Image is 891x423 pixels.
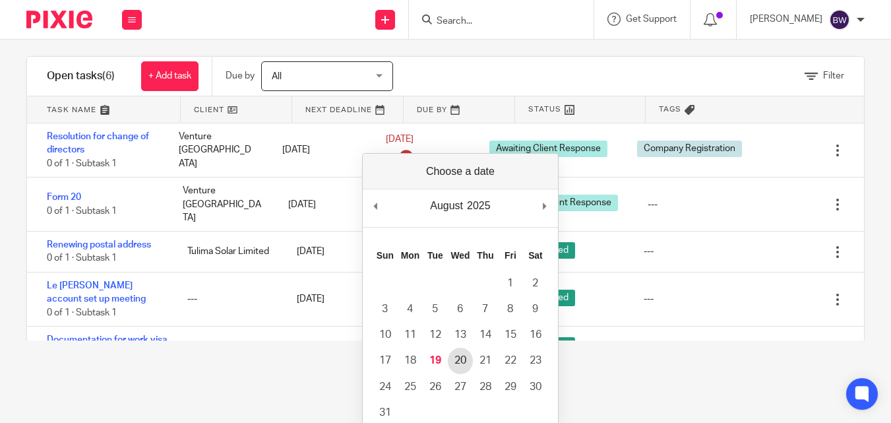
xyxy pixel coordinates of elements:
[369,196,383,216] button: Previous Month
[373,374,398,400] button: 24
[377,250,394,261] abbr: Sunday
[448,348,473,374] button: 20
[750,13,822,26] p: [PERSON_NAME]
[473,296,498,322] button: 7
[626,15,677,24] span: Get Support
[498,348,523,374] button: 22
[386,135,414,145] span: [DATE]
[174,238,284,265] div: Tulima Solar Limited
[423,374,448,400] button: 26
[284,334,393,360] div: [DATE]
[47,159,117,168] span: 0 of 1 · Subtask 1
[448,322,473,348] button: 13
[47,254,117,263] span: 0 of 1 · Subtask 1
[373,348,398,374] button: 17
[644,245,654,258] div: ---
[284,286,393,312] div: [DATE]
[659,104,681,115] span: Tags
[505,250,516,261] abbr: Friday
[448,296,473,322] button: 6
[398,348,423,374] button: 18
[648,198,658,211] div: ---
[489,141,607,157] span: Awaiting Client Response
[47,132,149,154] a: Resolution for change of directors
[272,72,282,81] span: All
[473,348,498,374] button: 21
[538,196,551,216] button: Next Month
[423,348,448,374] button: 19
[829,9,850,30] img: svg%3E
[523,296,548,322] button: 9
[498,296,523,322] button: 8
[373,322,398,348] button: 10
[47,240,151,249] a: Renewing postal address
[166,123,269,177] div: Venture [GEOGRAPHIC_DATA]
[423,322,448,348] button: 12
[427,250,443,261] abbr: Tuesday
[435,16,554,28] input: Search
[500,195,618,211] span: Awaiting Client Response
[269,137,373,163] div: [DATE]
[498,271,523,296] button: 1
[26,11,92,28] img: Pixie
[523,322,548,348] button: 16
[398,322,423,348] button: 11
[141,61,199,91] a: + Add task
[398,374,423,400] button: 25
[47,69,115,83] h1: Open tasks
[102,71,115,81] span: (6)
[523,348,548,374] button: 23
[47,193,81,202] a: Form 20
[284,238,393,265] div: [DATE]
[398,296,423,322] button: 4
[473,374,498,400] button: 28
[448,374,473,400] button: 27
[477,250,493,261] abbr: Thursday
[174,286,284,312] div: ---
[428,196,465,216] div: August
[498,322,523,348] button: 15
[401,250,419,261] abbr: Monday
[47,281,146,304] a: Le [PERSON_NAME] account set up meeting
[47,335,168,344] a: Documentation for work visa
[169,178,275,231] div: Venture [GEOGRAPHIC_DATA]
[275,191,381,218] div: [DATE]
[528,104,561,115] span: Status
[498,374,523,400] button: 29
[226,69,255,82] p: Due by
[473,322,498,348] button: 14
[174,334,284,360] div: Biodiversity Alliance
[823,71,844,81] span: Filter
[47,308,117,317] span: 0 of 1 · Subtask 1
[465,196,493,216] div: 2025
[523,271,548,296] button: 2
[644,292,654,306] div: ---
[523,374,548,400] button: 30
[373,296,398,322] button: 3
[644,341,654,354] div: ---
[47,207,117,216] span: 0 of 1 · Subtask 1
[528,250,543,261] abbr: Saturday
[450,250,470,261] abbr: Wednesday
[423,296,448,322] button: 5
[637,141,742,157] span: Company Registration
